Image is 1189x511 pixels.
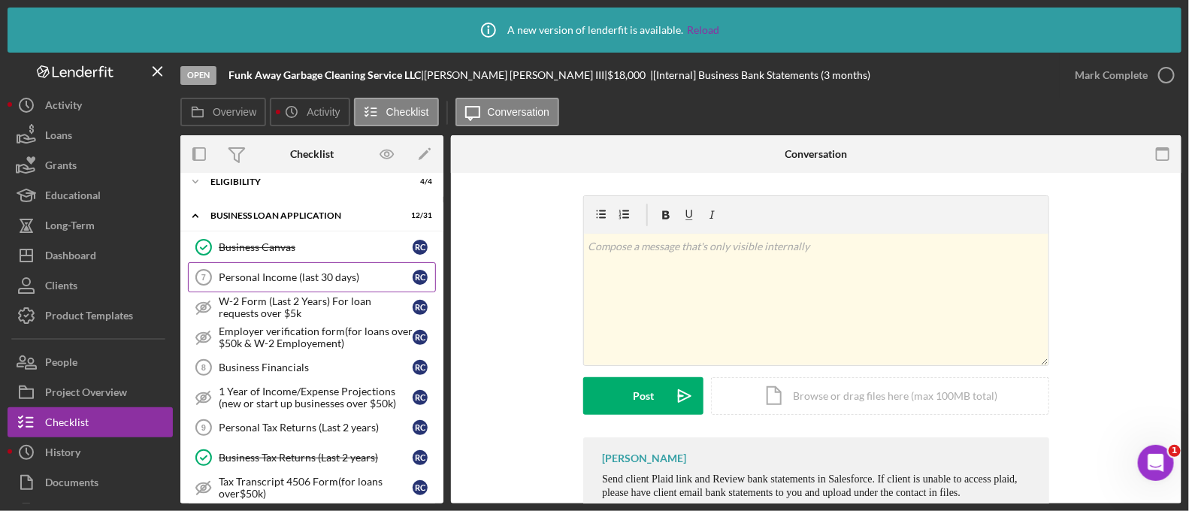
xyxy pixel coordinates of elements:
[405,211,432,220] div: 12 / 31
[1169,445,1181,457] span: 1
[188,473,436,503] a: Tax Transcript 4506 Form(for loans over$50k)RC
[424,69,607,81] div: [PERSON_NAME] [PERSON_NAME] III |
[8,347,173,377] button: People
[785,148,848,160] div: Conversation
[201,273,206,282] tspan: 7
[413,330,428,345] div: R C
[413,240,428,255] div: R C
[354,98,439,126] button: Checklist
[386,106,429,118] label: Checklist
[1075,60,1148,90] div: Mark Complete
[219,422,413,434] div: Personal Tax Returns (Last 2 years)
[45,437,80,471] div: History
[45,120,72,154] div: Loans
[413,360,428,375] div: R C
[488,106,550,118] label: Conversation
[45,377,127,411] div: Project Overview
[45,210,95,244] div: Long-Term
[8,240,173,271] button: Dashboard
[219,361,413,373] div: Business Financials
[413,300,428,315] div: R C
[413,390,428,405] div: R C
[470,11,719,49] div: A new version of lenderfit is available.
[188,382,436,413] a: 1 Year of Income/Expense Projections (new or start up businesses over $50k)RC
[213,106,256,118] label: Overview
[633,377,654,415] div: Post
[8,437,173,467] button: History
[201,423,206,432] tspan: 9
[8,271,173,301] button: Clients
[45,90,82,124] div: Activity
[180,98,266,126] button: Overview
[219,476,413,500] div: Tax Transcript 4506 Form(for loans over$50k)
[219,295,413,319] div: W-2 Form (Last 2 Years) For loan requests over $5k
[8,467,173,497] button: Documents
[8,210,173,240] button: Long-Term
[45,467,98,501] div: Documents
[45,240,96,274] div: Dashboard
[219,325,413,349] div: Employer verification form(for loans over $50k & W-2 Employement)
[219,271,413,283] div: Personal Income (last 30 days)
[45,271,77,304] div: Clients
[210,211,395,220] div: BUSINESS LOAN APPLICATION
[188,352,436,382] a: 8Business FinancialsRC
[602,473,1018,498] span: Send client Plaid link and Review bank statements in Salesforce. If client is unable to access pl...
[188,262,436,292] a: 7Personal Income (last 30 days)RC
[602,452,686,464] div: [PERSON_NAME]
[8,180,173,210] button: Educational
[8,150,173,180] button: Grants
[413,480,428,495] div: R C
[219,241,413,253] div: Business Canvas
[45,150,77,184] div: Grants
[8,407,173,437] button: Checklist
[290,148,334,160] div: Checklist
[188,232,436,262] a: Business CanvasRC
[188,413,436,443] a: 9Personal Tax Returns (Last 2 years)RC
[219,452,413,464] div: Business Tax Returns (Last 2 years)
[188,443,436,473] a: Business Tax Returns (Last 2 years)RC
[413,270,428,285] div: R C
[45,347,77,381] div: People
[8,301,173,331] button: Product Templates
[228,69,424,81] div: |
[270,98,349,126] button: Activity
[413,450,428,465] div: R C
[180,66,216,85] div: Open
[188,322,436,352] a: Employer verification form(for loans over $50k & W-2 Employement)RC
[455,98,560,126] button: Conversation
[607,68,646,81] span: $18,000
[45,301,133,334] div: Product Templates
[219,386,413,410] div: 1 Year of Income/Expense Projections (new or start up businesses over $50k)
[405,177,432,186] div: 4 / 4
[45,407,89,441] div: Checklist
[210,177,395,186] div: ELIGIBILITY
[8,90,173,120] button: Activity
[687,24,719,36] a: Reload
[188,292,436,322] a: W-2 Form (Last 2 Years) For loan requests over $5kRC
[583,377,703,415] button: Post
[650,69,870,81] div: | [Internal] Business Bank Statements (3 months)
[413,420,428,435] div: R C
[8,377,173,407] button: Project Overview
[307,106,340,118] label: Activity
[1060,60,1181,90] button: Mark Complete
[45,180,101,214] div: Educational
[1138,445,1174,481] iframe: Intercom live chat
[8,120,173,150] button: Loans
[201,363,206,372] tspan: 8
[228,68,421,81] b: Funk Away Garbage Cleaning Service LLC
